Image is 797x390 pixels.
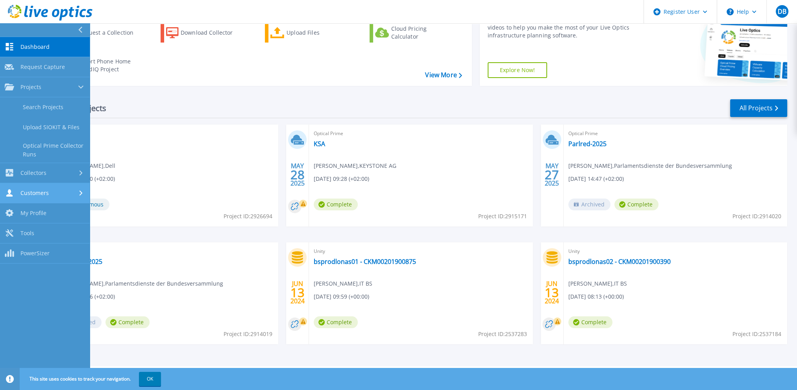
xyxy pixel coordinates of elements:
div: MAY 2025 [290,160,305,189]
span: [DATE] 09:28 (+02:00) [314,175,369,183]
a: Request a Collection [56,23,144,43]
div: Download Collector [181,25,244,41]
span: Complete [614,199,658,210]
span: Optical Prime [314,129,528,138]
span: Unity [314,247,528,256]
div: MAY 2025 [544,160,559,189]
button: OK [139,372,161,386]
span: [DATE] 08:13 (+00:00) [568,292,624,301]
a: bsprodlonas02 - CKM00201900390 [568,258,671,266]
span: Projects [20,84,41,91]
span: Complete [314,316,358,328]
div: Cloud Pricing Calculator [391,25,454,41]
span: Complete [568,316,612,328]
div: Find tutorials, instructional guides and other support videos to help you make the most of your L... [488,16,645,39]
span: [PERSON_NAME] , IT BS [568,279,627,288]
div: JUN 2024 [290,278,305,307]
span: Project ID: 2915171 [478,212,527,221]
span: Unity [568,247,782,256]
span: Archived [568,199,610,210]
span: Project ID: 2926694 [224,212,272,221]
span: [DATE] 14:47 (+02:00) [568,175,624,183]
div: Import Phone Home CloudIQ Project [77,58,139,73]
span: 13 [545,289,559,296]
span: [DATE] 09:59 (+00:00) [314,292,369,301]
a: Download Collector [161,23,248,43]
span: Optical Prime [59,129,274,138]
span: 13 [290,289,305,296]
div: Upload Files [287,25,349,41]
span: 27 [545,171,559,178]
a: KSA [314,140,325,148]
span: Optical Prime [568,129,782,138]
span: DB [777,8,786,15]
a: Cloud Pricing Calculator [370,23,457,43]
span: Tools [20,230,34,237]
span: [PERSON_NAME] , Parlamentsdienste der Bundesversammlung [59,279,223,288]
span: 28 [290,171,305,178]
a: bsprodlonas01 - CKM00201900875 [314,258,416,266]
span: Project ID: 2914020 [732,212,781,221]
span: Dashboard [20,43,50,50]
a: Parlred-2025 [568,140,607,148]
a: All Projects [730,99,787,117]
span: Project ID: 2537283 [478,330,527,338]
span: Collectors [20,169,46,176]
span: [PERSON_NAME] , IT BS [314,279,372,288]
span: Project ID: 2914019 [224,330,272,338]
span: Complete [105,316,150,328]
div: Request a Collection [78,25,141,41]
span: PowerSizer [20,250,50,257]
span: Complete [314,199,358,210]
span: [PERSON_NAME] , Parlamentsdienste der Bundesversammlung [568,162,732,170]
span: Request Capture [20,63,65,71]
span: Customers [20,189,49,197]
span: My Profile [20,210,46,217]
div: JUN 2024 [544,278,559,307]
a: Explore Now! [488,62,547,78]
span: This site uses cookies to track your navigation. [22,372,161,386]
span: [PERSON_NAME] , KEYSTONE AG [314,162,396,170]
span: Project ID: 2537184 [732,330,781,338]
a: View More [425,71,462,79]
a: Upload Files [265,23,353,43]
span: Optical Prime [59,247,274,256]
